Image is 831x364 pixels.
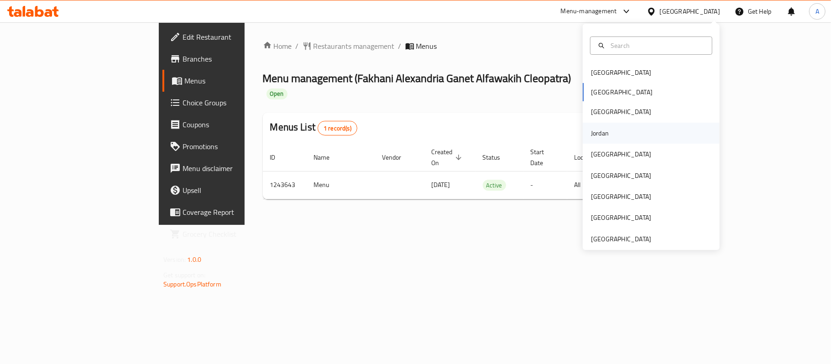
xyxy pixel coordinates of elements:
[162,179,298,201] a: Upsell
[660,6,720,16] div: [GEOGRAPHIC_DATA]
[483,152,512,163] span: Status
[162,135,298,157] a: Promotions
[183,229,290,239] span: Grocery Checklist
[591,234,651,244] div: [GEOGRAPHIC_DATA]
[184,75,290,86] span: Menus
[183,53,290,64] span: Branches
[183,141,290,152] span: Promotions
[183,97,290,108] span: Choice Groups
[187,254,201,265] span: 1.0.0
[432,179,450,191] span: [DATE]
[163,269,205,281] span: Get support on:
[270,152,287,163] span: ID
[432,146,465,168] span: Created On
[531,146,556,168] span: Start Date
[263,144,716,199] table: enhanced table
[591,192,651,202] div: [GEOGRAPHIC_DATA]
[815,6,819,16] span: A
[591,171,651,181] div: [GEOGRAPHIC_DATA]
[591,68,651,78] div: [GEOGRAPHIC_DATA]
[575,152,603,163] span: Locale
[318,124,357,133] span: 1 record(s)
[416,41,437,52] span: Menus
[591,128,609,138] div: Jordan
[263,68,571,88] span: Menu management ( Fakhani Alexandria Ganet Alfawakih Cleopatra )
[483,180,506,191] span: Active
[162,26,298,48] a: Edit Restaurant
[382,152,413,163] span: Vendor
[162,157,298,179] a: Menu disclaimer
[591,213,651,223] div: [GEOGRAPHIC_DATA]
[314,41,395,52] span: Restaurants management
[270,120,357,135] h2: Menus List
[318,121,357,135] div: Total records count
[591,149,651,159] div: [GEOGRAPHIC_DATA]
[162,70,298,92] a: Menus
[607,41,706,51] input: Search
[162,201,298,223] a: Coverage Report
[398,41,402,52] li: /
[183,119,290,130] span: Coupons
[523,171,567,199] td: -
[162,223,298,245] a: Grocery Checklist
[163,254,186,265] span: Version:
[303,41,395,52] a: Restaurants management
[162,48,298,70] a: Branches
[162,114,298,135] a: Coupons
[183,207,290,218] span: Coverage Report
[307,171,375,199] td: Menu
[183,31,290,42] span: Edit Restaurant
[263,41,654,52] nav: breadcrumb
[162,92,298,114] a: Choice Groups
[567,171,614,199] td: All
[183,163,290,174] span: Menu disclaimer
[163,278,221,290] a: Support.OpsPlatform
[591,107,651,117] div: [GEOGRAPHIC_DATA]
[561,6,617,17] div: Menu-management
[183,185,290,196] span: Upsell
[314,152,342,163] span: Name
